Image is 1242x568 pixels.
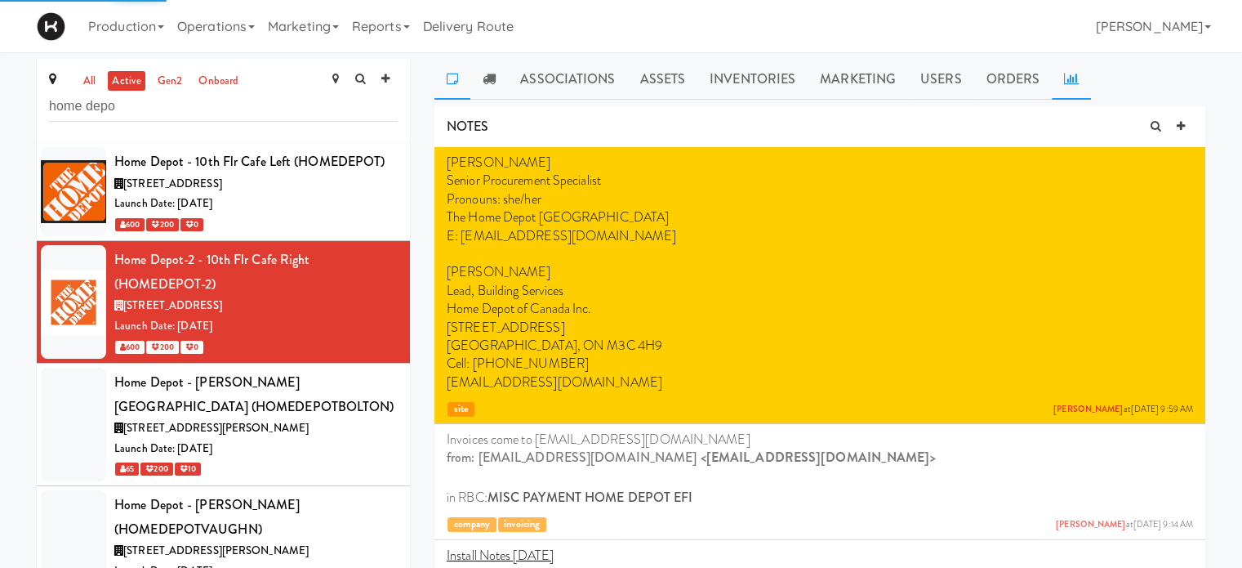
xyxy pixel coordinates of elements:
[447,190,1193,208] p: Pronouns: she/her
[447,431,1193,449] p: Invoices come to [EMAIL_ADDRESS][DOMAIN_NAME]
[627,59,697,100] a: Assets
[114,194,398,214] div: Launch Date: [DATE]
[447,319,1193,337] p: [STREET_ADDRESS]
[447,172,1193,190] p: Senior Procurement Specialist
[79,71,100,92] a: all
[180,341,203,354] span: 0
[697,59,808,100] a: Inventories
[447,546,554,565] u: Install Notes [DATE]
[908,59,974,100] a: Users
[114,150,398,174] div: Home Depot - 10th Flr Cafe Left (HOMEDEPOT)
[447,355,1193,373] p: Cell: [PHONE_NUMBER]
[508,59,627,100] a: Associations
[37,364,410,486] li: Home Depot - [PERSON_NAME][GEOGRAPHIC_DATA] (HOMEDEPOTBOLTON)[STREET_ADDRESS][PERSON_NAME]Launch ...
[808,59,908,100] a: Marketing
[447,154,1193,172] p: [PERSON_NAME]
[1056,518,1125,530] a: [PERSON_NAME]
[447,448,697,467] strong: from: [EMAIL_ADDRESS][DOMAIN_NAME]
[114,439,398,459] div: Launch Date: [DATE]
[108,71,145,92] a: active
[447,489,1193,507] p: in RBC:
[37,143,410,241] li: Home Depot - 10th Flr Cafe Left (HOMEDEPOT)[STREET_ADDRESS]Launch Date: [DATE] 600 200 0
[49,92,398,122] input: Search site
[123,297,222,313] span: [STREET_ADDRESS]
[114,316,398,337] div: Launch Date: [DATE]
[447,282,1193,300] p: Lead, Building Services
[447,208,1193,226] p: The Home Depot [GEOGRAPHIC_DATA]
[146,341,178,354] span: 200
[123,543,309,558] span: [STREET_ADDRESS][PERSON_NAME]
[447,227,1193,245] p: E: [EMAIL_ADDRESS][DOMAIN_NAME]
[447,117,489,136] span: NOTES
[37,12,65,41] img: Micromart
[1053,403,1123,415] a: [PERSON_NAME]
[114,493,398,541] div: Home Depot - [PERSON_NAME] (HOMEDEPOTVAUGHN)
[1056,519,1193,531] span: at [DATE] 9:14 AM
[180,218,203,231] span: 0
[175,463,201,476] span: 10
[447,337,1193,355] p: [GEOGRAPHIC_DATA], ON M3C 4H9
[194,71,243,92] a: onboard
[115,463,139,476] span: 65
[114,248,398,296] div: Home Depot-2 - 10th Flr Cafe Right (HOMEDEPOT-2)
[487,488,693,507] strong: MISC PAYMENT HOME DEPOT EFI
[115,218,145,231] span: 600
[140,463,172,476] span: 200
[447,517,496,533] span: company
[701,448,936,467] span: <[EMAIL_ADDRESS][DOMAIN_NAME]>
[37,241,410,364] li: Home Depot-2 - 10th Flr Cafe Right (HOMEDEPOT-2)[STREET_ADDRESS]Launch Date: [DATE] 600 200 0
[447,402,474,418] span: site
[498,517,546,533] span: invoicing
[146,218,178,231] span: 200
[447,373,1193,391] p: [EMAIL_ADDRESS][DOMAIN_NAME]
[974,59,1053,100] a: Orders
[123,420,309,436] span: [STREET_ADDRESS][PERSON_NAME]
[447,263,1193,281] p: [PERSON_NAME]
[114,370,398,418] div: Home Depot - [PERSON_NAME][GEOGRAPHIC_DATA] (HOMEDEPOTBOLTON)
[123,176,222,191] span: [STREET_ADDRESS]
[115,341,145,354] span: 600
[447,300,1193,318] p: Home Depot of Canada Inc.
[1053,404,1193,416] span: at [DATE] 9:59 AM
[154,71,186,92] a: gen2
